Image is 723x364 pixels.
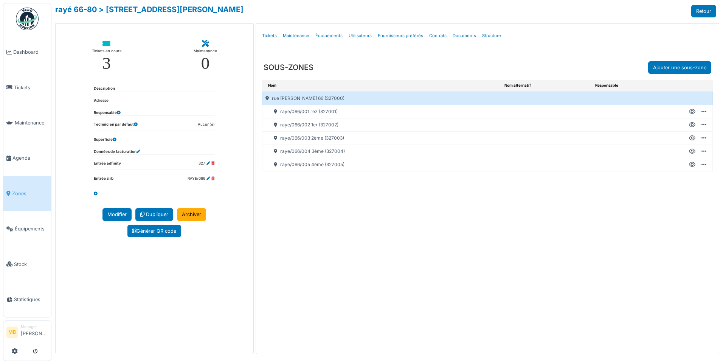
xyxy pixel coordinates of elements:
[6,324,48,342] a: MD Manager[PERSON_NAME]
[99,5,244,14] a: > [STREET_ADDRESS][PERSON_NAME]
[94,176,113,185] dt: Entrée slrb
[3,282,51,317] a: Statistiques
[3,211,51,246] a: Équipements
[262,132,501,145] div: raye/066/003 2ème (327003)
[648,61,711,74] a: Ajouter une sous-zone
[426,27,450,45] a: Contrats
[102,208,132,221] a: Modifier
[689,121,695,128] div: Voir
[3,105,51,140] a: Maintenance
[94,110,121,116] dt: Responsable
[14,261,48,268] span: Stock
[259,27,280,45] a: Tickets
[94,149,140,155] dt: Données de facturation
[262,158,501,171] div: raye/066/005 4ème (327005)
[198,122,215,128] dd: Aucun(e)
[375,27,426,45] a: Fournisseurs préférés
[689,161,695,168] div: Voir
[3,246,51,282] a: Stock
[199,161,215,166] dd: 327
[135,208,173,221] a: Dupliquer
[188,34,223,78] a: Maintenance 0
[86,34,127,78] a: Tickets en cours 3
[501,80,592,92] th: Nom alternatif
[14,84,48,91] span: Tickets
[12,190,48,197] span: Zones
[3,176,51,211] a: Zones
[6,327,18,338] li: MD
[262,145,501,158] div: raye/066/004 3ème (327004)
[188,176,215,182] dd: RAYE/066
[3,140,51,176] a: Agenda
[127,225,181,237] a: Générer QR code
[194,47,217,55] div: Maintenance
[312,27,346,45] a: Équipements
[689,135,695,142] div: Voir
[689,108,695,115] div: Voir
[262,105,501,118] div: raye/066/001 rez (327001)
[92,47,121,55] div: Tickets en cours
[55,5,97,14] a: rayé 66-80
[21,324,48,330] div: Manager
[177,208,206,221] a: Archiver
[15,119,48,126] span: Maintenance
[201,55,210,72] div: 0
[450,27,479,45] a: Documents
[15,225,48,232] span: Équipements
[479,27,504,45] a: Structure
[21,324,48,340] li: [PERSON_NAME]
[280,27,312,45] a: Maintenance
[102,55,111,72] div: 3
[262,80,501,92] th: Nom
[94,98,109,104] dt: Adresse
[262,92,501,105] div: rue [PERSON_NAME] 66 (327000)
[14,296,48,303] span: Statistiques
[13,48,48,56] span: Dashboard
[3,34,51,70] a: Dashboard
[592,80,681,92] th: Responsable
[94,122,138,131] dt: Technicien par défaut
[94,161,121,170] dt: Entrée adfinity
[3,70,51,105] a: Tickets
[94,86,115,92] dt: Description
[262,118,501,131] div: raye/066/002 1er (327002)
[689,148,695,155] div: Voir
[94,137,116,143] dt: Superficie
[264,63,313,72] h3: SOUS-ZONES
[691,5,716,17] a: Retour
[12,154,48,162] span: Agenda
[16,8,39,30] img: Badge_color-CXgf-gQk.svg
[346,27,375,45] a: Utilisateurs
